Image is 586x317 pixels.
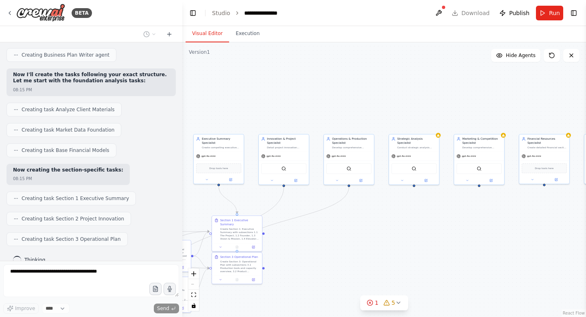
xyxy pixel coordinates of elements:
button: Upload files [149,283,162,295]
img: SerperDevTool [477,166,481,171]
div: Operations & Production SpecialistDevelop comprehensive operational plan including Production too... [324,134,374,185]
span: gpt-4o-mini [397,154,411,158]
div: Section 3 Operational PlanCreate Section 3: Operational Plan with subsections 3.1 Production tool... [212,252,262,284]
span: gpt-4o-mini [527,154,541,158]
span: Drop tools here [209,166,228,170]
g: Edge from cabc1414-6c09-418e-b444-b2be121941e4 to a7520d39-8ea9-4e53-b39c-7202786645ea [164,187,286,275]
div: BETA [72,8,92,18]
span: Improve [15,305,35,312]
strong: Now I'll create the tasks following your exact structure. Let me start with the foundation analys... [13,72,167,84]
button: Send [154,304,179,313]
div: Strategic Analysis Specialist [397,137,437,145]
span: gpt-4o-mini [462,154,476,158]
div: Innovation & Project SpecialistDetail project innovation covering Core Problems, Solution, Develo... [258,134,309,185]
div: Create Section 1: Executive Summary with subsections 1.1 The Project, 1.2 Founder, 1.3 Vision & M... [220,227,260,240]
button: Open in side panel [544,177,568,182]
span: Send [157,305,169,312]
button: No output available [228,244,245,249]
g: Edge from 0e5daeb6-dfc8-47f3-bb93-634277849bfc to dd40ccd9-fd91-4318-a3a2-13adc0818f20 [216,186,239,214]
button: fit view [188,290,199,300]
img: SerperDevTool [281,166,286,171]
div: Financial Resources SpecialistCreate detailed financial section covering Team & HR Strategy, Inve... [519,134,570,184]
div: Version 1 [189,49,210,55]
button: toggle interactivity [188,300,199,311]
div: Section 2 Project InnovationCreate Section 2: Project Info with subsections 2.1 Core Problems, 2.... [140,277,191,313]
div: 08:15 PM [13,87,32,93]
div: Financial Resources Specialist [527,137,567,145]
div: Section 1 Executive SummaryCreate Section 1: Executive Summary with subsections 1.1 The Project, ... [212,216,262,252]
span: Creating task Base Financial Models [22,147,109,154]
span: Thinking... [24,257,50,263]
button: Publish [496,6,533,20]
button: Run [536,6,563,20]
span: gpt-4o-mini [267,154,281,158]
div: Create compelling executive summary covering The Project, Founder profile, Vision & Mission, Elev... [202,146,241,149]
button: No output available [228,277,245,282]
div: Develop comprehensive operational plan including Production tools, Product development, Supply Ch... [332,146,372,149]
button: Execution [229,25,266,42]
button: Start a new chat [163,29,176,39]
div: Develop comprehensive marketing plan including Market Analysis, Marketing Strategy, Competitor An... [462,146,502,149]
span: 1 [375,299,378,307]
button: Switch to previous chat [140,29,160,39]
g: Edge from 2ef943d5-120e-4e7b-bdd0-91e0c5010343 to dd40ccd9-fd91-4318-a3a2-13adc0818f20 [193,229,209,258]
button: Open in side panel [175,265,189,270]
strong: Now creating the section-specific tasks: [13,167,123,173]
button: Open in side panel [349,178,372,183]
div: Executive Summary Specialist [202,137,241,145]
span: Creating task Section 2 Project Innovation [22,216,124,222]
span: gpt-4o-mini [201,154,216,158]
span: Publish [509,9,529,17]
g: Edge from 2ef943d5-120e-4e7b-bdd0-91e0c5010343 to 54d5abb0-f325-4237-841e-019e450f18a9 [193,254,209,270]
button: Click to speak your automation idea [164,283,176,295]
div: React Flow controls [188,269,199,311]
button: Improve [3,303,39,314]
span: Run [549,9,560,17]
span: gpt-4o-mini [332,154,346,158]
div: 08:15 PM [13,176,32,182]
a: React Flow attribution [563,311,585,315]
div: Operations & Production Specialist [332,137,372,145]
button: Open in side panel [284,178,307,183]
div: Create foundational financial models and assumptions for {business_idea} including cost structure... [140,240,191,272]
span: Creating task Section 3 Operational Plan [22,236,121,242]
span: 5 [391,299,395,307]
button: Hide Agents [491,49,540,62]
button: zoom in [188,269,199,279]
div: Marketing & Competition SpecialistDevelop comprehensive marketing plan including Market Analysis,... [454,134,505,185]
button: Show right sidebar [568,7,579,19]
span: Creating task Section 1 Executive Summary [22,195,129,202]
button: Hide left sidebar [187,7,199,19]
a: Studio [212,10,230,16]
div: Section 3 Operational Plan [220,255,258,259]
button: Open in side panel [479,178,503,183]
nav: breadcrumb [212,9,286,17]
div: Create Section 3: Operational Plan with subsections 3.1 Production tools and capacity overview, 3... [220,260,260,273]
div: Marketing & Competition Specialist [462,137,502,145]
span: Creating task Market Data Foundation [22,127,114,133]
div: Strategic Analysis SpecialistConduct strategic analysis including SWOT Analysis, Risk Assessment,... [389,134,439,185]
img: SerperDevTool [411,166,416,171]
span: Hide Agents [506,52,536,59]
div: Create foundational financial models and assumptions for {business_idea} including cost structure... [149,248,188,261]
div: Conduct strategic analysis including SWOT Analysis, Risk Assessment, Target Customers identificat... [397,146,437,149]
span: Creating task Analyze Client Materials [22,106,115,113]
div: Detail project innovation covering Core Problems, Solution, Development Level, IPR Strategy, Comp... [267,146,306,149]
g: Edge from 15462f80-703f-423c-9f02-c5b2588a7329 to 54d5abb0-f325-4237-841e-019e450f18a9 [235,187,351,250]
div: Executive Summary SpecialistCreate compelling executive summary covering The Project, Founder pro... [193,134,244,184]
div: Section 1 Executive Summary [220,218,260,227]
img: SerperDevTool [346,166,351,171]
span: Creating Business Plan Writer agent [22,52,109,58]
button: 15 [360,295,408,310]
div: Create detailed financial section covering Team & HR Strategy, Investment Need, Funding Strategy,... [527,146,567,149]
img: Logo [16,4,65,22]
div: Innovation & Project Specialist [267,137,306,145]
button: Open in side panel [247,277,260,282]
g: Edge from a7520d39-8ea9-4e53-b39c-7202786645ea to 54d5abb0-f325-4237-841e-019e450f18a9 [193,266,209,295]
button: Open in side panel [219,177,242,182]
button: Visual Editor [186,25,229,42]
span: Drop tools here [535,166,553,170]
button: Open in side panel [247,244,260,249]
button: Open in side panel [414,178,437,183]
